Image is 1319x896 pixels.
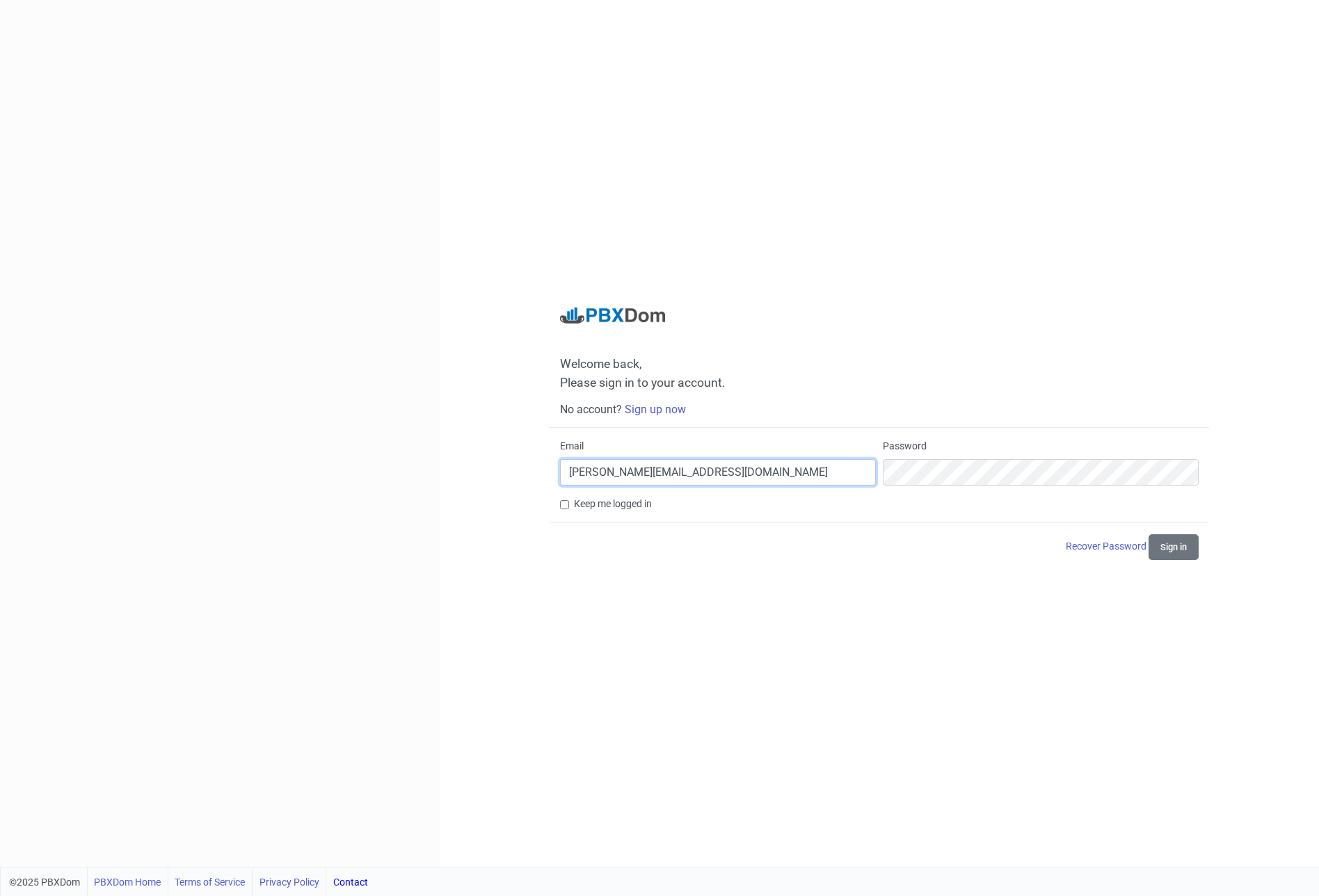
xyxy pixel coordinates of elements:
label: Password [883,439,927,454]
h6: No account? [560,403,1199,416]
button: Sign in [1149,534,1199,560]
span: Please sign in to your account. [560,376,726,390]
div: ©2025 PBXDom [9,868,368,896]
a: PBXDom Home [94,868,161,896]
label: Keep me logged in [574,497,652,511]
span: Welcome back, [560,357,1199,371]
label: Email [560,439,584,454]
a: Recover Password [1066,541,1149,552]
a: Sign up now [625,403,686,416]
a: Contact [333,868,368,896]
input: Email here... [560,459,876,486]
a: Privacy Policy [259,868,319,896]
a: Terms of Service [175,868,245,896]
